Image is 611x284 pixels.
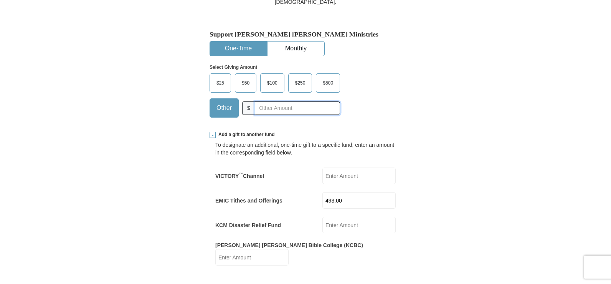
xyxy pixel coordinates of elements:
[216,131,275,138] span: Add a gift to another fund
[291,77,309,89] span: $250
[210,65,257,70] strong: Select Giving Amount
[210,30,401,38] h5: Support [PERSON_NAME] [PERSON_NAME] Ministries
[210,42,267,56] button: One-Time
[215,249,289,266] input: Enter Amount
[322,192,396,209] input: Enter Amount
[215,197,282,204] label: EMIC Tithes and Offerings
[322,217,396,233] input: Enter Amount
[263,77,281,89] span: $100
[215,241,363,249] label: [PERSON_NAME] [PERSON_NAME] Bible College (KCBC)
[268,42,324,56] button: Monthly
[215,141,396,156] div: To designate an additional, one-time gift to a specific fund, enter an amount in the correspondin...
[238,77,253,89] span: $50
[213,102,236,114] span: Other
[239,172,243,176] sup: ™
[319,77,337,89] span: $500
[242,101,255,115] span: $
[215,172,264,180] label: VICTORY Channel
[255,101,340,115] input: Other Amount
[215,221,281,229] label: KCM Disaster Relief Fund
[213,77,228,89] span: $25
[322,168,396,184] input: Enter Amount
